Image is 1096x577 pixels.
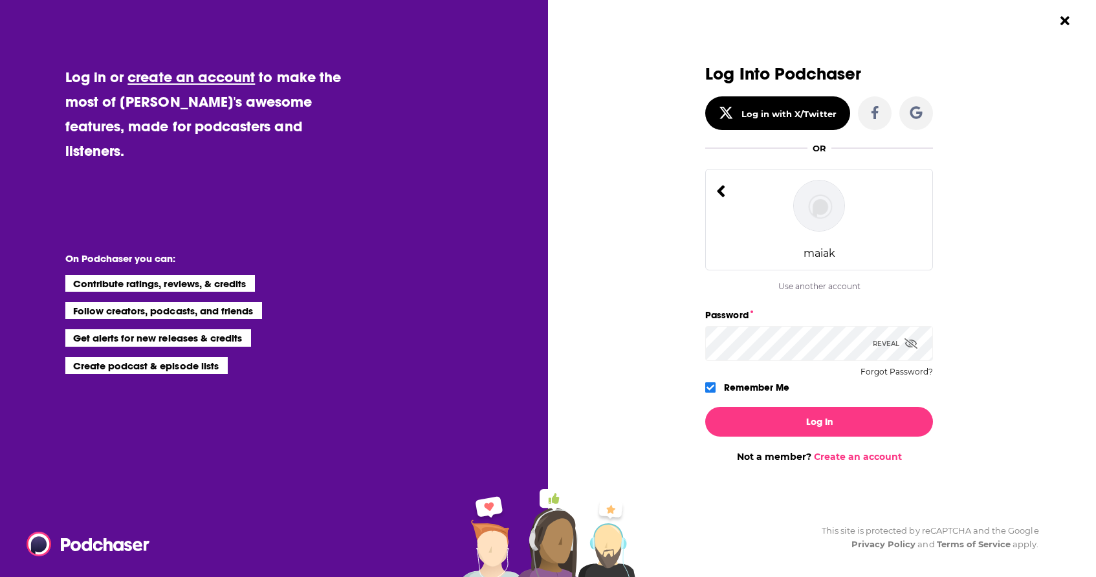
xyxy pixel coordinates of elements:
div: Use another account [705,281,933,291]
div: Reveal [873,326,917,361]
img: Podchaser - Follow, Share and Rate Podcasts [27,532,151,556]
div: maiak [804,247,835,259]
li: Follow creators, podcasts, and friends [65,302,263,319]
label: Password [705,307,933,323]
li: Get alerts for new releases & credits [65,329,251,346]
div: Log in with X/Twitter [741,109,837,119]
div: Not a member? [705,451,933,463]
button: Close Button [1053,8,1077,33]
a: Create an account [814,451,902,463]
h3: Log Into Podchaser [705,65,933,83]
a: Privacy Policy [851,539,916,549]
li: Create podcast & episode lists [65,357,228,374]
li: On Podchaser you can: [65,252,324,265]
button: Forgot Password? [860,367,933,376]
label: Remember Me [724,379,789,396]
a: Podchaser - Follow, Share and Rate Podcasts [27,532,140,556]
li: Contribute ratings, reviews, & credits [65,275,256,292]
button: Log In [705,407,933,437]
button: Log in with X/Twitter [705,96,850,130]
div: OR [813,143,826,153]
img: maiak [793,180,845,232]
a: create an account [127,68,255,86]
div: This site is protected by reCAPTCHA and the Google and apply. [811,524,1039,551]
a: Terms of Service [937,539,1011,549]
